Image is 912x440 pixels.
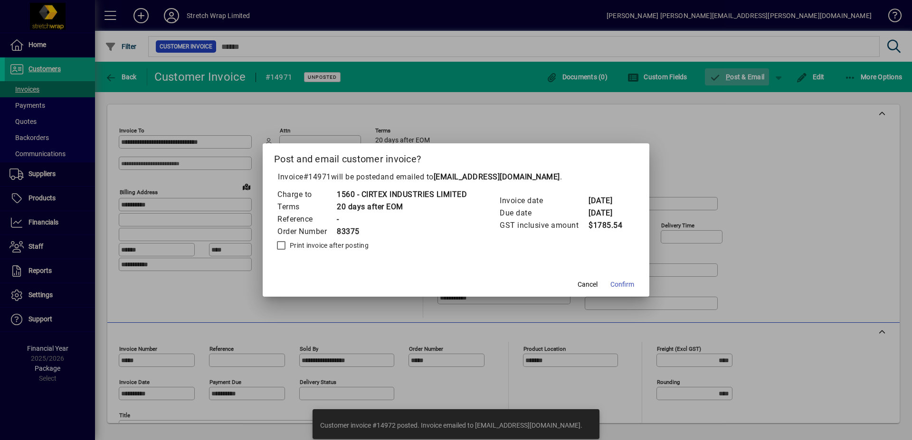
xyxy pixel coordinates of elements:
td: Charge to [277,188,336,201]
td: - [336,213,467,225]
td: Reference [277,213,336,225]
span: and emailed to [380,172,560,181]
td: Due date [499,207,588,219]
td: 83375 [336,225,467,238]
label: Print invoice after posting [288,241,369,250]
span: #14971 [304,172,331,181]
td: 20 days after EOM [336,201,467,213]
b: [EMAIL_ADDRESS][DOMAIN_NAME] [434,172,560,181]
span: Confirm [610,280,634,290]
td: Invoice date [499,195,588,207]
button: Cancel [572,276,603,293]
td: [DATE] [588,195,626,207]
td: $1785.54 [588,219,626,232]
p: Invoice will be posted . [274,171,638,183]
td: Terms [277,201,336,213]
span: Cancel [578,280,598,290]
td: 1560 - CIRTEX INDUSTRIES LIMITED [336,188,467,201]
td: [DATE] [588,207,626,219]
td: GST inclusive amount [499,219,588,232]
td: Order Number [277,225,336,238]
h2: Post and email customer invoice? [263,143,649,171]
button: Confirm [607,276,638,293]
